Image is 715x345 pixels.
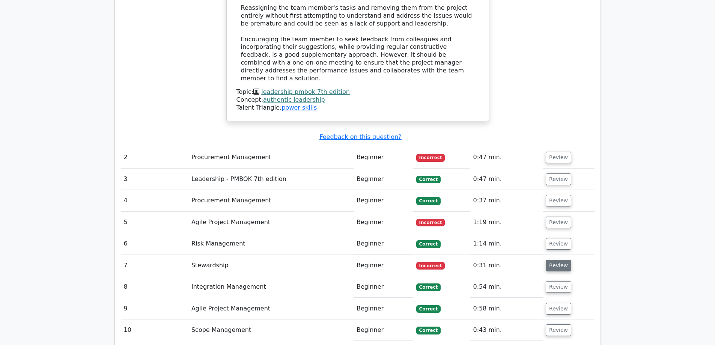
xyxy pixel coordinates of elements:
[416,240,441,248] span: Correct
[470,233,543,255] td: 1:14 min.
[121,233,188,255] td: 6
[319,133,401,140] a: Feedback on this question?
[121,169,188,190] td: 3
[121,147,188,168] td: 2
[470,255,543,276] td: 0:31 min.
[416,154,445,161] span: Incorrect
[188,319,354,341] td: Scope Management
[416,305,441,313] span: Correct
[121,190,188,211] td: 4
[354,255,413,276] td: Beginner
[236,96,479,104] div: Concept:
[354,319,413,341] td: Beginner
[188,169,354,190] td: Leadership - PMBOK 7th edition
[236,88,479,96] div: Topic:
[546,260,571,271] button: Review
[121,298,188,319] td: 9
[121,276,188,298] td: 8
[354,169,413,190] td: Beginner
[121,212,188,233] td: 5
[470,190,543,211] td: 0:37 min.
[546,281,571,293] button: Review
[470,276,543,298] td: 0:54 min.
[470,319,543,341] td: 0:43 min.
[121,255,188,276] td: 7
[470,298,543,319] td: 0:58 min.
[416,197,441,205] span: Correct
[546,173,571,185] button: Review
[416,219,445,226] span: Incorrect
[546,195,571,206] button: Review
[354,276,413,298] td: Beginner
[261,88,350,95] a: leadership pmbok 7th edition
[546,217,571,228] button: Review
[546,324,571,336] button: Review
[416,262,445,270] span: Incorrect
[416,176,441,183] span: Correct
[470,212,543,233] td: 1:19 min.
[236,88,479,111] div: Talent Triangle:
[281,104,317,111] a: power skills
[546,303,571,315] button: Review
[546,238,571,250] button: Review
[188,147,354,168] td: Procurement Management
[263,96,325,103] a: authentic leadership
[188,298,354,319] td: Agile Project Management
[470,169,543,190] td: 0:47 min.
[188,255,354,276] td: Stewardship
[354,147,413,168] td: Beginner
[354,298,413,319] td: Beginner
[416,283,441,291] span: Correct
[188,276,354,298] td: Integration Management
[546,152,571,163] button: Review
[354,212,413,233] td: Beginner
[354,233,413,255] td: Beginner
[188,233,354,255] td: Risk Management
[470,147,543,168] td: 0:47 min.
[416,327,441,334] span: Correct
[188,212,354,233] td: Agile Project Management
[354,190,413,211] td: Beginner
[121,319,188,341] td: 10
[188,190,354,211] td: Procurement Management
